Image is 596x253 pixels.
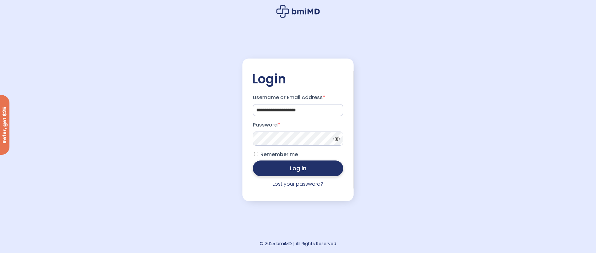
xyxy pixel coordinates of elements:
[253,93,343,103] label: Username or Email Address
[260,239,336,248] div: © 2025 bmiMD | All Rights Reserved
[260,151,298,158] span: Remember me
[254,152,258,156] input: Remember me
[252,71,344,87] h2: Login
[273,180,323,188] a: Lost your password?
[253,120,343,130] label: Password
[253,160,343,176] button: Log in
